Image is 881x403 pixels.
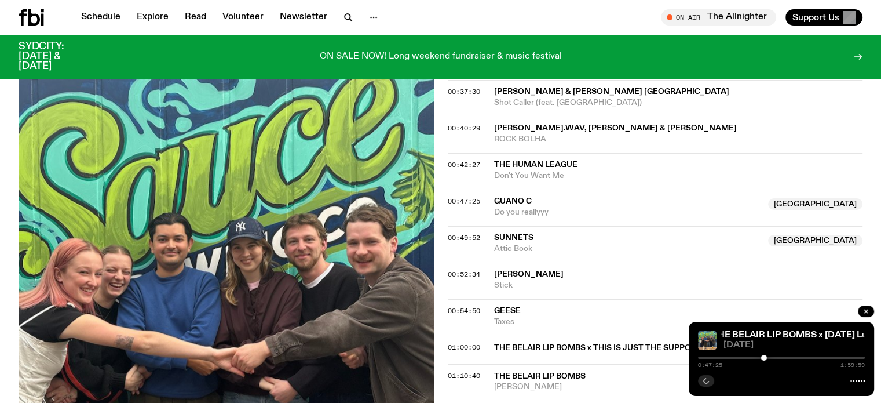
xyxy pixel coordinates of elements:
h3: SYDCITY: [DATE] & [DATE] [19,42,93,71]
a: Newsletter [273,9,334,26]
span: [PERSON_NAME] [494,270,564,278]
span: 00:37:30 [448,87,480,96]
span: 00:54:50 [448,306,480,315]
button: 00:37:30 [448,89,480,95]
span: Do you reallyyy [494,207,762,218]
span: [GEOGRAPHIC_DATA] [768,198,862,210]
a: Schedule [74,9,127,26]
span: 00:47:25 [448,197,480,206]
span: Sunnets [494,234,533,242]
button: 00:40:29 [448,125,480,132]
span: 0:47:25 [698,362,722,368]
a: Explore [130,9,176,26]
p: ON SALE NOW! Long weekend fundraiser & music festival [320,52,562,62]
span: 01:00:00 [448,343,480,352]
button: 01:00:00 [448,344,480,351]
span: ROCK BOLHA [494,134,863,145]
span: [GEOGRAPHIC_DATA] [768,235,862,246]
span: 01:10:40 [448,371,480,380]
span: THE BELAIR LIP BOMBS x THIS IS JUST THE SUPPORT SLOT [494,343,810,354]
a: Volunteer [215,9,270,26]
span: The Human League [494,161,577,169]
span: [PERSON_NAME].wav, [PERSON_NAME] & [PERSON_NAME] [494,124,737,132]
button: 00:52:34 [448,271,480,278]
button: 00:54:50 [448,308,480,314]
span: 00:52:34 [448,270,480,279]
span: [PERSON_NAME] & [PERSON_NAME] [GEOGRAPHIC_DATA] [494,88,729,96]
span: Guano C [494,197,532,205]
span: Stick [494,280,863,291]
span: Don't You Want Me [494,170,863,181]
span: The Belair Lip Bombs [494,372,586,380]
span: 00:40:29 [448,124,480,133]
span: [PERSON_NAME] [494,382,762,393]
span: [DATE] [723,341,865,350]
button: On AirThe Allnighter [661,9,776,26]
button: 00:47:25 [448,198,480,205]
button: 01:10:40 [448,373,480,379]
span: 00:42:27 [448,160,480,169]
span: 00:49:52 [448,233,480,242]
span: Shot Caller (feat. [GEOGRAPHIC_DATA]) [494,97,863,108]
span: Support Us [792,12,839,23]
span: Attic Book [494,244,762,255]
button: 00:49:52 [448,235,480,241]
button: 00:42:27 [448,162,480,168]
button: Support Us [785,9,862,26]
span: Taxes [494,317,863,328]
a: Read [178,9,213,26]
span: Geese [494,307,521,315]
span: 1:59:59 [840,362,865,368]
